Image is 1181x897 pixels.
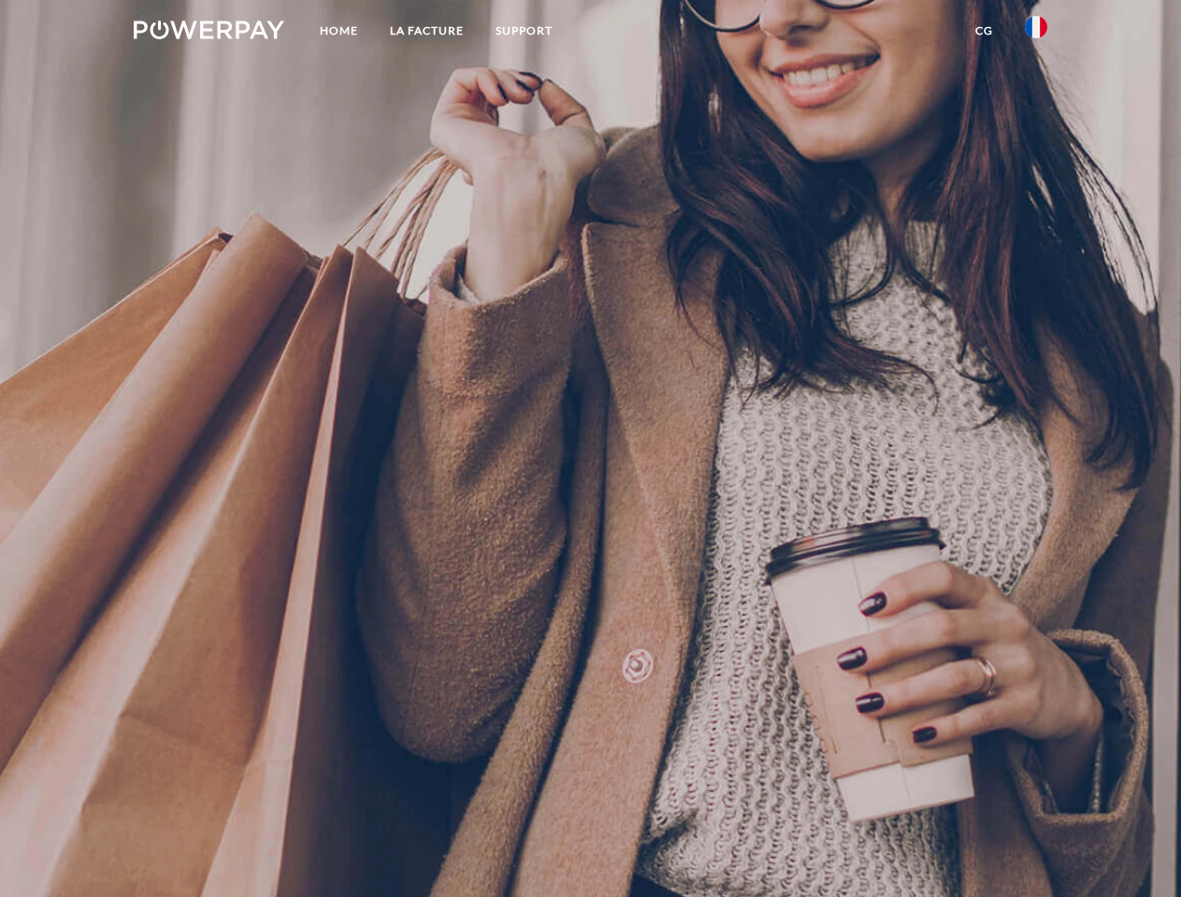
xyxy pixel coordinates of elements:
[480,14,569,48] a: Support
[1025,16,1047,38] img: fr
[374,14,480,48] a: LA FACTURE
[959,14,1009,48] a: CG
[304,14,374,48] a: Home
[134,21,284,39] img: logo-powerpay-white.svg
